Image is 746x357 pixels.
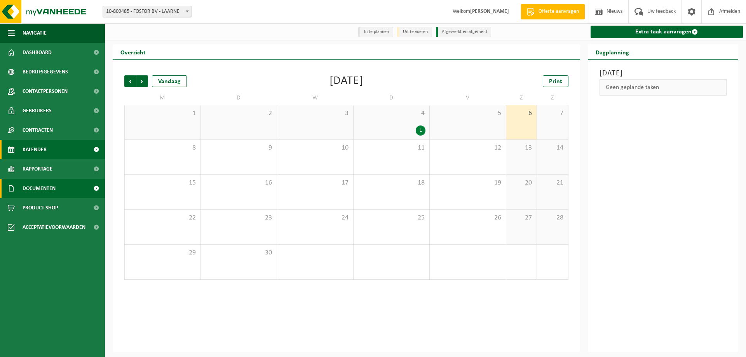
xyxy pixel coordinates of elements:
[205,179,273,187] span: 16
[541,214,564,222] span: 28
[358,27,393,37] li: In te plannen
[521,4,585,19] a: Offerte aanvragen
[23,159,52,179] span: Rapportage
[129,179,197,187] span: 15
[591,26,743,38] a: Extra taak aanvragen
[129,109,197,118] span: 1
[543,75,568,87] a: Print
[103,6,191,17] span: 10-809485 - FOSFOR BV - LAARNE
[281,144,349,152] span: 10
[124,91,201,105] td: M
[129,144,197,152] span: 8
[205,144,273,152] span: 9
[23,62,68,82] span: Bedrijfsgegevens
[103,6,192,17] span: 10-809485 - FOSFOR BV - LAARNE
[510,214,533,222] span: 27
[152,75,187,87] div: Vandaag
[124,75,136,87] span: Vorige
[23,218,85,237] span: Acceptatievoorwaarden
[23,23,47,43] span: Navigatie
[434,214,502,222] span: 26
[281,109,349,118] span: 3
[436,27,491,37] li: Afgewerkt en afgemeld
[23,120,53,140] span: Contracten
[510,109,533,118] span: 6
[434,144,502,152] span: 12
[357,109,426,118] span: 4
[201,91,277,105] td: D
[357,214,426,222] span: 25
[357,179,426,187] span: 18
[23,82,68,101] span: Contactpersonen
[470,9,509,14] strong: [PERSON_NAME]
[430,91,506,105] td: V
[357,144,426,152] span: 11
[23,179,56,198] span: Documenten
[23,101,52,120] span: Gebruikers
[537,91,568,105] td: Z
[600,79,727,96] div: Geen geplande taken
[397,27,432,37] li: Uit te voeren
[354,91,430,105] td: D
[537,8,581,16] span: Offerte aanvragen
[205,249,273,257] span: 30
[113,44,153,59] h2: Overzicht
[510,144,533,152] span: 13
[205,109,273,118] span: 2
[281,214,349,222] span: 24
[588,44,637,59] h2: Dagplanning
[329,75,363,87] div: [DATE]
[541,109,564,118] span: 7
[205,214,273,222] span: 23
[434,179,502,187] span: 19
[23,140,47,159] span: Kalender
[281,179,349,187] span: 17
[434,109,502,118] span: 5
[136,75,148,87] span: Volgende
[23,198,58,218] span: Product Shop
[600,68,727,79] h3: [DATE]
[510,179,533,187] span: 20
[506,91,537,105] td: Z
[541,144,564,152] span: 14
[129,249,197,257] span: 29
[23,43,52,62] span: Dashboard
[541,179,564,187] span: 21
[549,78,562,85] span: Print
[129,214,197,222] span: 22
[416,125,425,136] div: 1
[277,91,354,105] td: W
